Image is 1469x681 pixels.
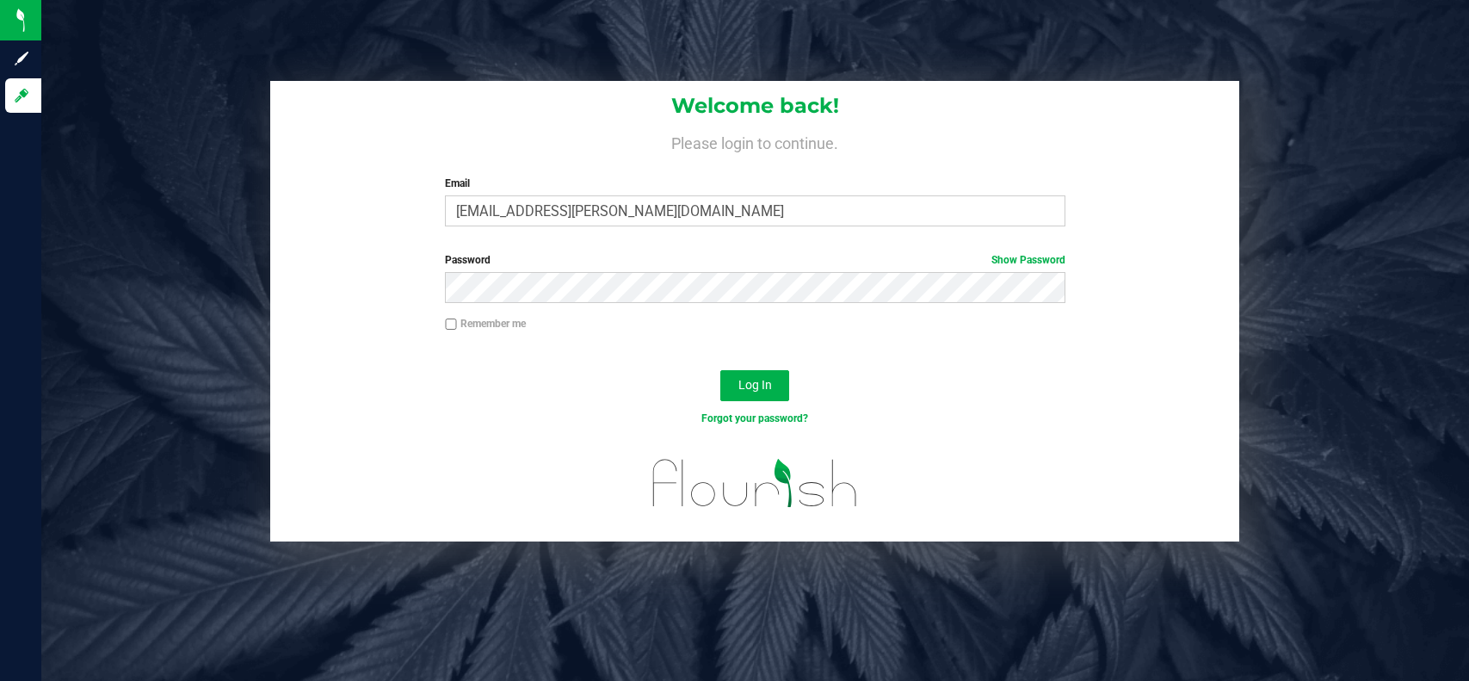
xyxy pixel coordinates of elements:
inline-svg: Log in [13,87,30,104]
button: Log In [720,370,789,401]
input: Remember me [445,319,457,331]
h4: Please login to continue. [270,131,1239,152]
label: Remember me [445,316,526,331]
inline-svg: Sign up [13,50,30,67]
h1: Welcome back! [270,95,1239,117]
span: Log In [738,378,772,392]
a: Show Password [991,254,1065,266]
img: flourish_logo.svg [634,444,876,523]
label: Email [445,176,1065,191]
span: Password [445,254,491,266]
a: Forgot your password? [701,412,808,424]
